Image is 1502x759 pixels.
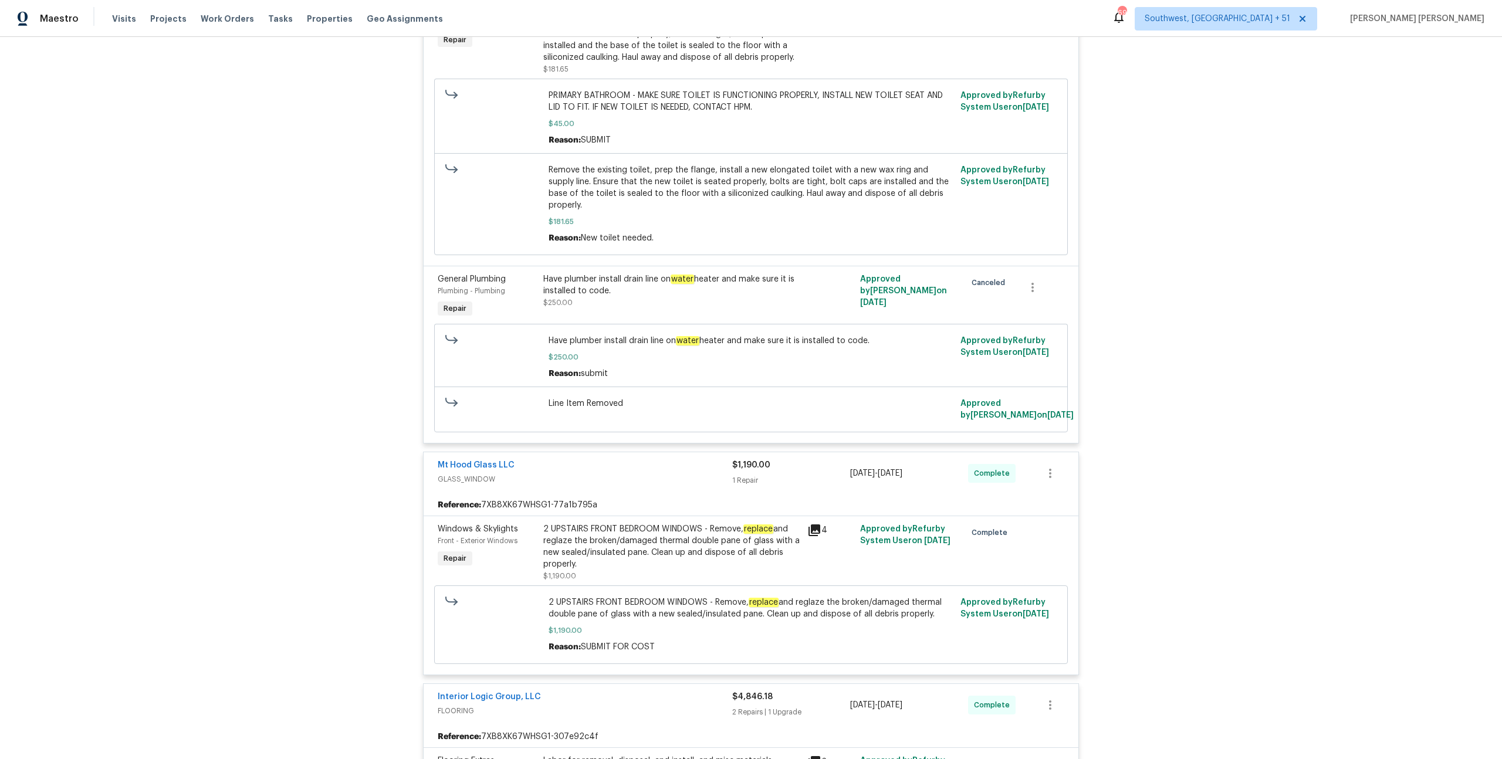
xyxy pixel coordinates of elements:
span: Approved by Refurby System User on [960,92,1049,111]
span: Reason: [549,643,581,651]
span: Repair [439,303,471,314]
span: Approved by Refurby System User on [960,166,1049,186]
span: Visits [112,13,136,25]
div: 2 UPSTAIRS FRONT BEDROOM WINDOWS - Remove, and reglaze the broken/damaged thermal double pane of ... [543,523,800,570]
span: [DATE] [860,299,887,307]
span: - [850,699,902,711]
span: $4,846.18 [732,693,773,701]
b: Reference: [438,499,481,511]
span: [DATE] [878,469,902,477]
span: Complete [974,467,1014,479]
span: [DATE] [1023,103,1049,111]
div: Have plumber install drain line on heater and make sure it is installed to code. [543,273,800,297]
div: 1 Repair [732,475,850,486]
span: [DATE] [878,701,902,709]
span: [DATE] [850,469,875,477]
span: 2 UPSTAIRS FRONT BEDROOM WINDOWS - Remove, and reglaze the broken/damaged thermal double pane of ... [549,597,954,620]
em: water [671,275,694,284]
span: Repair [439,553,471,564]
b: Reference: [438,731,481,743]
div: 2 Repairs | 1 Upgrade [732,706,850,718]
span: GLASS_WINDOW [438,473,732,485]
span: Windows & Skylights [438,525,518,533]
span: [DATE] [1023,610,1049,618]
span: $1,190.00 [549,625,954,636]
span: $1,190.00 [543,572,576,580]
span: Complete [974,699,1014,711]
span: Remove the existing toilet, prep the flange, install a new elongated toilet with a new wax ring a... [549,164,954,211]
span: Geo Assignments [367,13,443,25]
span: [DATE] [1023,178,1049,186]
span: Line Item Removed [549,398,954,409]
span: [PERSON_NAME] [PERSON_NAME] [1345,13,1484,25]
span: Work Orders [201,13,254,25]
span: Plumbing - Plumbing [438,287,505,294]
div: 4 [807,523,853,537]
span: SUBMIT FOR COST [581,643,655,651]
span: $1,190.00 [732,461,770,469]
span: SUBMIT [581,136,611,144]
span: $181.65 [549,216,954,228]
em: replace [743,524,773,534]
span: [DATE] [924,537,950,545]
span: Approved by Refurby System User on [960,598,1049,618]
span: [DATE] [1047,411,1074,419]
span: PRIMARY BATHROOM - MAKE SURE TOILET IS FUNCTIONING PROPERLY, INSTALL NEW TOILET SEAT AND LID TO F... [549,90,954,113]
span: $250.00 [549,351,954,363]
span: FLOORING [438,705,732,717]
span: - [850,467,902,479]
span: Projects [150,13,187,25]
span: Approved by [PERSON_NAME] on [960,399,1074,419]
span: $181.65 [543,66,569,73]
a: Mt Hood Glass LLC [438,461,515,469]
span: Southwest, [GEOGRAPHIC_DATA] + 51 [1145,13,1290,25]
span: Complete [972,527,1012,538]
span: [DATE] [1023,348,1049,357]
div: 7XB8XK67WHSG1-307e92c4f [424,726,1078,747]
span: Tasks [268,15,293,23]
span: Maestro [40,13,79,25]
div: 699 [1118,7,1126,19]
span: Approved by [PERSON_NAME] on [860,275,947,307]
span: Reason: [549,370,581,378]
span: Approved by Refurby System User on [860,525,950,545]
span: Canceled [972,277,1010,289]
em: water [676,336,699,345]
span: Repair [439,34,471,46]
span: Properties [307,13,353,25]
span: [DATE] [850,701,875,709]
span: Have plumber install drain line on heater and make sure it is installed to code. [549,335,954,347]
a: Interior Logic Group, LLC [438,693,541,701]
em: replace [749,598,779,607]
span: Approved by Refurby System User on [960,337,1049,357]
span: Front - Exterior Windows [438,537,517,544]
span: Reason: [549,136,581,144]
span: $250.00 [543,299,573,306]
span: submit [581,370,608,378]
span: General Plumbing [438,275,506,283]
span: $45.00 [549,118,954,130]
span: Reason: [549,234,581,242]
span: New toilet needed. [581,234,654,242]
div: 7XB8XK67WHSG1-77a1b795a [424,494,1078,516]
